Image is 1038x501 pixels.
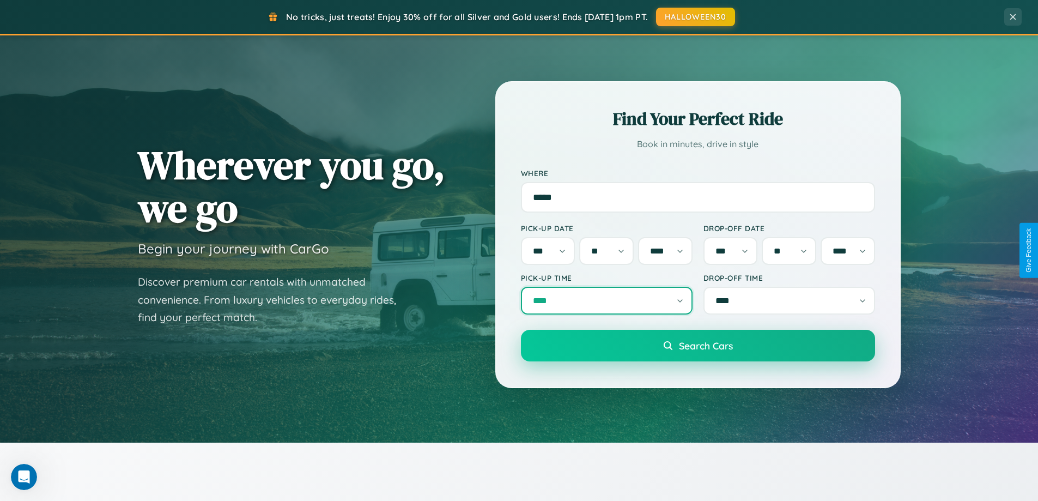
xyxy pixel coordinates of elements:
[138,240,329,257] h3: Begin your journey with CarGo
[521,273,693,282] label: Pick-up Time
[521,330,875,361] button: Search Cars
[138,273,410,327] p: Discover premium car rentals with unmatched convenience. From luxury vehicles to everyday rides, ...
[679,340,733,352] span: Search Cars
[656,8,735,26] button: HALLOWEEN30
[286,11,648,22] span: No tricks, just treats! Enjoy 30% off for all Silver and Gold users! Ends [DATE] 1pm PT.
[703,273,875,282] label: Drop-off Time
[11,464,37,490] iframe: Intercom live chat
[1025,228,1033,273] div: Give Feedback
[521,107,875,131] h2: Find Your Perfect Ride
[521,136,875,152] p: Book in minutes, drive in style
[521,168,875,178] label: Where
[703,224,875,233] label: Drop-off Date
[138,143,445,230] h1: Wherever you go, we go
[521,224,693,233] label: Pick-up Date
